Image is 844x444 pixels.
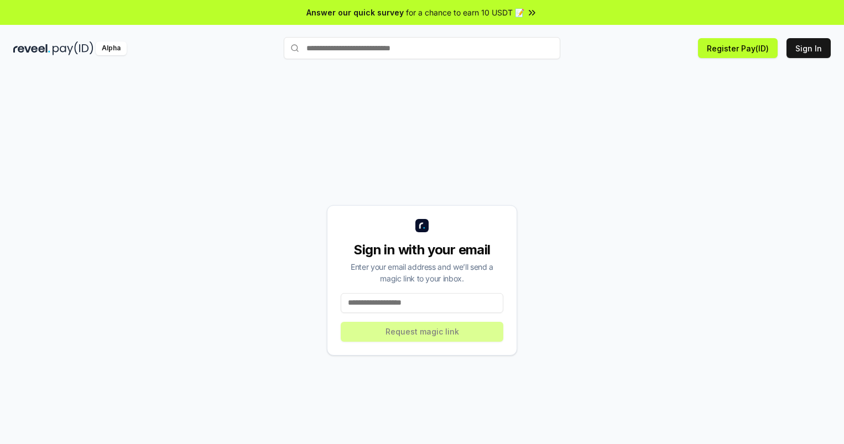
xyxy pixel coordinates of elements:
div: Alpha [96,41,127,55]
img: logo_small [415,219,429,232]
button: Sign In [786,38,831,58]
span: for a chance to earn 10 USDT 📝 [406,7,524,18]
div: Enter your email address and we’ll send a magic link to your inbox. [341,261,503,284]
span: Answer our quick survey [306,7,404,18]
div: Sign in with your email [341,241,503,259]
img: reveel_dark [13,41,50,55]
button: Register Pay(ID) [698,38,778,58]
img: pay_id [53,41,93,55]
